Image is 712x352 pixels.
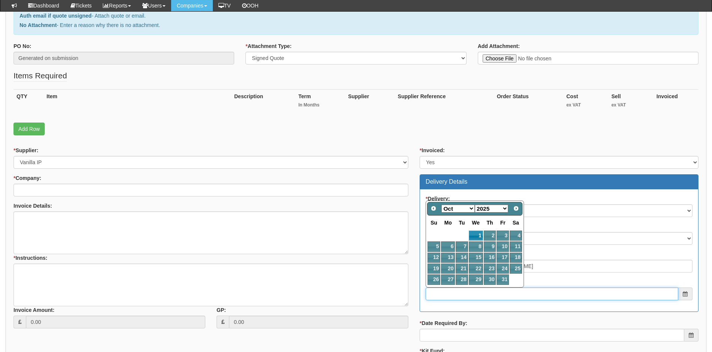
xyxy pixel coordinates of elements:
a: 5 [428,241,440,252]
a: 4 [510,231,522,241]
label: Add Attachment: [478,42,520,50]
a: 26 [428,274,440,285]
th: Invoiced [653,90,698,115]
span: Prev [431,205,437,211]
a: 29 [469,274,483,285]
label: PO No: [14,42,31,50]
span: Wednesday [472,220,480,226]
label: Date Required By: [420,319,467,327]
a: 31 [497,274,509,285]
b: Auth email if quote unsigned [20,13,92,19]
span: Thursday [487,220,493,226]
label: Invoice Details: [14,202,52,210]
th: QTY [14,90,44,115]
a: 14 [456,253,468,263]
a: 2 [484,231,496,241]
a: 30 [484,274,496,285]
span: Next [513,205,519,211]
th: Description [231,90,295,115]
a: 18 [510,253,522,263]
span: Tuesday [459,220,465,226]
span: Friday [500,220,506,226]
a: 19 [428,264,440,274]
span: Saturday [513,220,519,226]
th: Item [44,90,231,115]
a: 20 [441,264,455,274]
a: 7 [456,241,468,252]
a: 11 [510,241,522,252]
a: 23 [484,264,496,274]
small: ex VAT [611,102,650,108]
th: Order Status [494,90,563,115]
th: Supplier [345,90,394,115]
small: ex VAT [566,102,605,108]
a: 27 [441,274,455,285]
label: Invoiced: [420,147,445,154]
a: 6 [441,241,455,252]
a: 13 [441,253,455,263]
label: Attachment Type: [245,42,292,50]
p: - Enter a reason why there is no attachment. [20,21,692,29]
th: Term [295,90,345,115]
a: 1 [469,231,483,241]
h3: Delivery Details [426,178,692,185]
a: Prev [428,203,439,214]
th: Cost [563,90,608,115]
b: No Attachment [20,22,57,28]
a: Add Row [14,123,45,135]
a: 3 [497,231,509,241]
a: 16 [484,253,496,263]
a: 21 [456,264,468,274]
small: In Months [298,102,342,108]
a: 9 [484,241,496,252]
span: Sunday [431,220,437,226]
a: 22 [469,264,483,274]
legend: Items Required [14,70,67,82]
span: Monday [444,220,452,226]
label: Instructions: [14,254,47,262]
th: Supplier Reference [395,90,494,115]
label: Invoice Amount: [14,306,54,314]
th: Sell [608,90,653,115]
label: Delivery: [426,195,450,202]
a: 10 [497,241,509,252]
a: 12 [428,253,440,263]
label: Supplier: [14,147,38,154]
a: Next [511,203,521,214]
a: 17 [497,253,509,263]
p: - Attach quote or email. [20,12,692,19]
label: GP: [217,306,226,314]
a: 15 [469,253,483,263]
a: 28 [456,274,468,285]
a: 25 [510,264,522,274]
a: 24 [497,264,509,274]
a: 8 [469,241,483,252]
label: Company: [14,174,41,182]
